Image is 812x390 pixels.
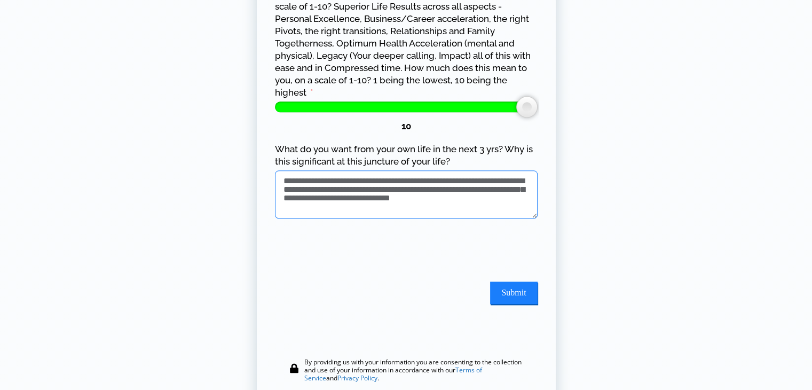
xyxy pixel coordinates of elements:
label: What do you want from your own life in the next 3 yrs? Why is this significant at this juncture o... [275,143,538,168]
a: Privacy Policy [337,373,377,383]
textarea: What do you want from your own life in the next 3 yrs? Why is this significant at this juncture o... [275,170,538,219]
button: Submit [490,282,537,304]
div: By providing us with your information you are consenting to the collection and use of your inform... [304,358,529,382]
div: 10 [275,120,538,132]
a: Terms of Service [304,365,482,383]
iframe: reCAPTCHA [275,229,437,271]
